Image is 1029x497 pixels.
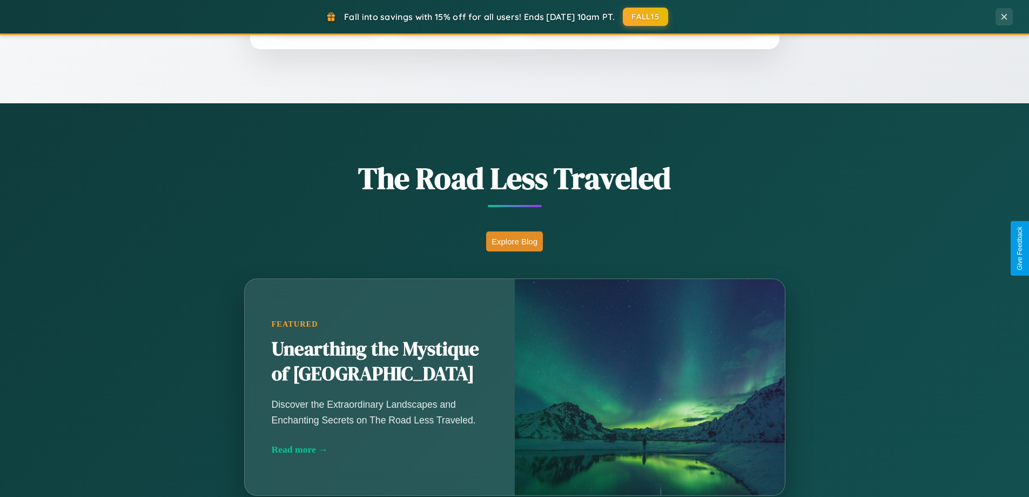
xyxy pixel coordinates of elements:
span: Fall into savings with 15% off for all users! Ends [DATE] 10am PT. [344,11,615,22]
button: Explore Blog [486,231,543,251]
div: Give Feedback [1016,227,1024,270]
h1: The Road Less Traveled [191,157,839,199]
div: Featured [272,320,488,329]
h2: Unearthing the Mystique of [GEOGRAPHIC_DATA] [272,337,488,387]
button: FALL15 [623,8,668,26]
div: Read more → [272,444,488,455]
p: Discover the Extraordinary Landscapes and Enchanting Secrets on The Road Less Traveled. [272,397,488,427]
